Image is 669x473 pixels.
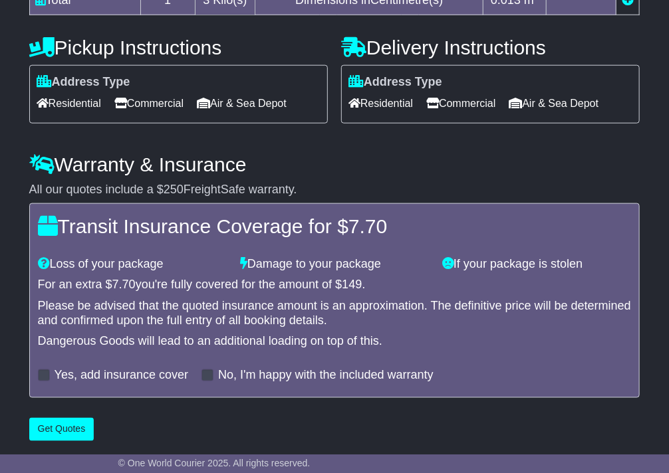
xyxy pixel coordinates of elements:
h4: Delivery Instructions [341,37,640,58]
div: Dangerous Goods will lead to an additional loading on top of this. [38,334,632,349]
div: All our quotes include a $ FreightSafe warranty. [29,183,640,197]
label: Address Type [348,75,442,90]
span: Air & Sea Depot [197,93,287,114]
div: If your package is stolen [436,257,638,272]
h4: Pickup Instructions [29,37,328,58]
span: Residential [37,93,101,114]
div: Damage to your package [233,257,436,272]
button: Get Quotes [29,418,94,441]
span: Commercial [114,93,184,114]
label: Yes, add insurance cover [55,369,188,383]
span: 7.70 [348,215,387,237]
div: For an extra $ you're fully covered for the amount of $ . [38,278,632,292]
div: Please be advised that the quoted insurance amount is an approximation. The definitive price will... [38,299,632,328]
div: Loss of your package [31,257,233,272]
h4: Warranty & Insurance [29,153,640,175]
span: Air & Sea Depot [509,93,599,114]
span: Residential [348,93,413,114]
label: No, I'm happy with the included warranty [218,369,434,383]
span: Commercial [426,93,495,114]
span: © One World Courier 2025. All rights reserved. [118,458,311,468]
h4: Transit Insurance Coverage for $ [38,215,632,237]
span: 250 [164,183,184,196]
span: 149 [342,278,362,291]
span: 7.70 [112,278,136,291]
label: Address Type [37,75,130,90]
